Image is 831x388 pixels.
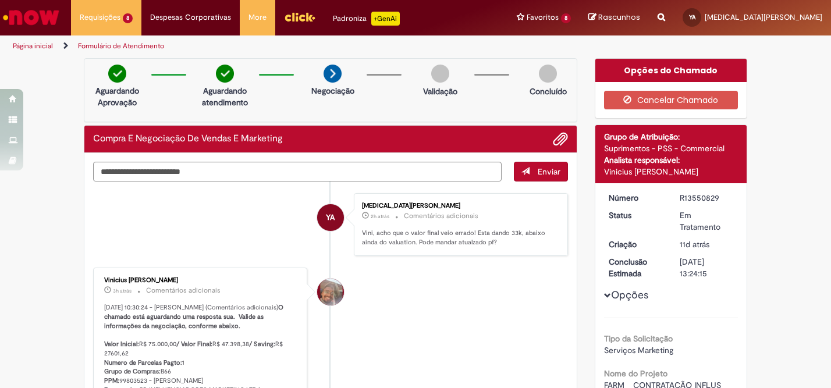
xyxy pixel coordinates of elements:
p: Aguardando Aprovação [89,85,145,108]
img: img-circle-grey.png [539,65,557,83]
b: / Valor Final: [176,340,212,348]
time: 30/09/2025 10:30:24 [113,287,132,294]
b: Numero de Parcelas Pagto: [104,358,182,367]
span: Favoritos [527,12,559,23]
b: Grupo de Compras: [104,367,161,376]
span: Despesas Corporativas [150,12,231,23]
span: YA [689,13,695,21]
div: Suprimentos - PSS - Commercial [604,143,738,154]
dt: Status [600,209,672,221]
b: Nome do Projeto [604,368,667,379]
span: 11d atrás [680,239,709,250]
div: Padroniza [333,12,400,26]
a: Formulário de Atendimento [78,41,164,51]
span: Serviços Marketing [604,345,673,355]
span: Enviar [538,166,560,177]
span: 2h atrás [371,213,389,220]
span: Rascunhos [598,12,640,23]
img: arrow-next.png [324,65,342,83]
h2: Compra E Negociação De Vendas E Marketing Histórico de tíquete [93,134,283,144]
p: Concluído [530,86,567,97]
p: Vini, acho que o valor final veio errado! Esta dando 33k, abaixo ainda do valuation. Pode mandar ... [362,229,556,247]
span: More [248,12,267,23]
time: 30/09/2025 11:44:54 [371,213,389,220]
b: PPM: [104,376,119,385]
div: Opções do Chamado [595,59,747,82]
img: check-circle-green.png [108,65,126,83]
span: Requisições [80,12,120,23]
button: Enviar [514,162,568,181]
span: 8 [561,13,571,23]
p: Aguardando atendimento [197,85,253,108]
div: 19/09/2025 14:01:05 [680,239,734,250]
button: Adicionar anexos [553,131,568,147]
dt: Criação [600,239,672,250]
img: ServiceNow [1,6,61,29]
div: Em Tratamento [680,209,734,233]
span: 3h atrás [113,287,132,294]
small: Comentários adicionais [404,211,478,221]
a: Rascunhos [588,12,640,23]
b: O chamado está aguardando uma resposta sua. Valide as informações da negociação, conforme abaixo.... [104,303,285,348]
p: Validação [423,86,457,97]
span: YA [326,204,335,232]
div: [MEDICAL_DATA][PERSON_NAME] [362,202,556,209]
p: Negociação [311,85,354,97]
a: Página inicial [13,41,53,51]
small: Comentários adicionais [146,286,221,296]
div: Yasmin Paulino Alves [317,204,344,231]
span: [MEDICAL_DATA][PERSON_NAME] [705,12,822,22]
div: [DATE] 13:24:15 [680,256,734,279]
img: click_logo_yellow_360x200.png [284,8,315,26]
div: Grupo de Atribuição: [604,131,738,143]
dt: Número [600,192,672,204]
p: +GenAi [371,12,400,26]
div: Vinicius Rafael De Souza [317,279,344,305]
time: 19/09/2025 14:01:05 [680,239,709,250]
div: Analista responsável: [604,154,738,166]
dt: Conclusão Estimada [600,256,672,279]
span: 8 [123,13,133,23]
textarea: Digite sua mensagem aqui... [93,162,502,181]
b: Tipo da Solicitação [604,333,673,344]
div: Vinicius [PERSON_NAME] [104,277,298,284]
b: / Saving: [249,340,275,348]
div: Vinicius [PERSON_NAME] [604,166,738,177]
button: Cancelar Chamado [604,91,738,109]
ul: Trilhas de página [9,35,545,57]
img: check-circle-green.png [216,65,234,83]
img: img-circle-grey.png [431,65,449,83]
div: R13550829 [680,192,734,204]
